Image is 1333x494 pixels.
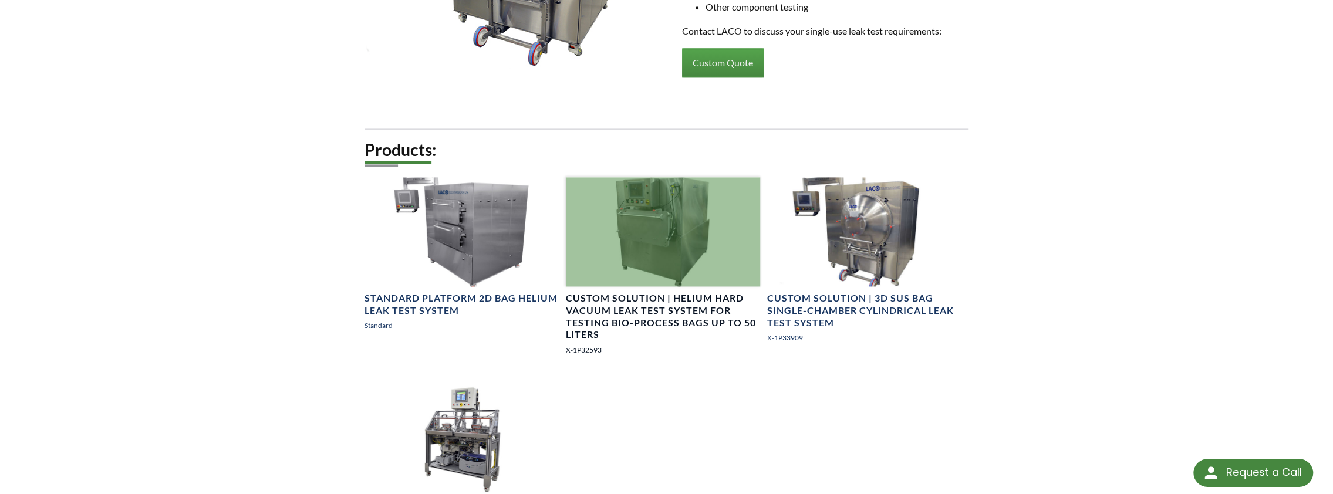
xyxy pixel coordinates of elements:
h4: Standard Platform 2D Bag Helium Leak Test System [365,292,559,317]
p: Contact LACO to discuss your single-use leak test requirements: [682,23,976,39]
div: Request a Call [1226,459,1301,486]
p: X-1P32593 [566,344,760,356]
a: Leak test vacuum chamberCustom Solution | Helium Hard Vacuum Leak Test System For Testing Bio-Pro... [566,177,760,365]
h4: Custom Solution | Helium Hard Vacuum Leak Test System For Testing Bio-Process Bags up to 50 Liters [566,292,760,341]
p: X-1P33909 [767,332,961,343]
a: Leak Test System 3/4 viewStandard Platform 2D Bag Helium Leak Test SystemStandard [365,177,559,340]
p: Standard [365,320,559,331]
img: round button [1202,463,1220,482]
div: Request a Call [1193,459,1313,487]
h2: Products: [365,139,968,161]
a: Custom Quote [682,48,764,77]
a: 3D Bag Vacuum ChamberCustom Solution | 3D SUS Bag Single-Chamber Cylindrical Leak Test SystemX-1P... [767,177,961,353]
h4: Custom Solution | 3D SUS Bag Single-Chamber Cylindrical Leak Test System [767,292,961,329]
